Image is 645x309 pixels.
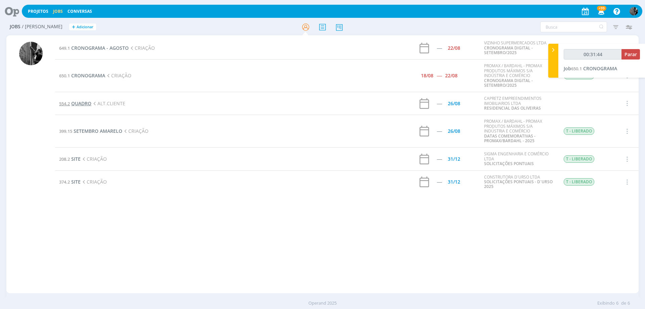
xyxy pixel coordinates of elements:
span: 650.1 [59,73,70,79]
input: Busca [540,22,607,32]
a: SOLICITAÇÕES PONTUAIS - D´URSO 2025 [484,179,553,189]
img: P [19,42,43,65]
span: 554.2 [59,101,70,107]
div: 26/08 [448,129,460,133]
a: RESIDENCIAL DAS OLIVEIRAS [484,105,541,111]
a: 208.2SITE [59,156,81,162]
button: +Adicionar [69,24,96,31]
a: CRONOGRAMA DIGITAL - SETEMBRO/2025 [484,78,533,88]
a: Jobs [53,8,63,14]
span: T - LIBERADO [564,155,594,163]
span: 6 [616,300,618,307]
span: CRIAÇÃO [129,45,155,51]
span: CRONOGRAMA - AGOSTO [71,45,129,51]
div: 18/08 [421,73,433,78]
span: 208.2 [59,156,70,162]
span: Jobs [10,24,20,30]
a: Job650.1CRONOGRAMA [564,65,617,72]
div: PROMAX / BARDAHL - PROMAX PRODUTOS MÁXIMOS S/A INDÚSTRIA E COMÉRCIO [484,119,553,143]
span: Adicionar [77,25,93,29]
span: ALT.CLIENTE [91,100,125,107]
button: Parar [621,49,640,60]
span: de [621,300,626,307]
button: +99 [594,5,608,17]
img: P [630,7,638,15]
div: ----- [437,157,442,161]
a: SOLICITAÇÕES PONTUAIS [484,161,534,166]
a: 399.15SETEMBRO AMARELO [59,128,122,134]
button: Conversas [66,9,94,14]
span: CRONOGRAMA [583,65,617,72]
a: 554.2QUADRO [59,100,91,107]
a: DATAS COMEMORATIVAS - PROMAX/BARDAHL - 2025 [484,133,535,144]
div: 31/12 [448,157,460,161]
div: ----- [437,46,442,50]
div: CONSTRUTORA D´URSO LTDA [484,175,553,189]
a: CRONOGRAMA DIGITAL - SETEMBRO/2025 [484,45,533,55]
span: Parar [625,51,637,57]
span: Exibindo [597,300,615,307]
span: CRIAÇÃO [81,156,107,162]
a: 650.1CRONOGRAMA [59,72,105,79]
span: CRONOGRAMA [71,72,105,79]
div: VIZINHO SUPERMERCADOS LTDA [484,41,553,55]
span: QUADRO [71,100,91,107]
div: 22/08 [448,46,460,50]
span: CRIAÇÃO [122,128,148,134]
div: CAPRETZ EMPREENDIMENTOS IMOBILIARIOS LTDA [484,96,553,111]
button: Jobs [51,9,65,14]
span: T - LIBERADO [564,178,594,186]
span: / [PERSON_NAME] [22,24,62,30]
span: +99 [597,6,606,11]
button: Projetos [26,9,50,14]
span: + [72,24,75,31]
span: 6 [628,300,630,307]
div: ----- [437,101,442,106]
a: 374.2SITE [59,179,81,185]
span: T - LIBERADO [564,127,594,135]
a: 649.1CRONOGRAMA - AGOSTO [59,45,129,51]
a: Projetos [28,8,48,14]
button: P [629,5,638,17]
span: CRIAÇÃO [105,72,131,79]
a: Conversas [68,8,92,14]
span: ----- [437,72,442,79]
span: 650.1 [571,66,582,72]
div: 22/08 [445,73,458,78]
span: 649.1 [59,45,70,51]
div: PROMAX / BARDAHL - PROMAX PRODUTOS MÁXIMOS S/A INDÚSTRIA E COMÉRCIO [484,64,553,88]
div: ----- [437,180,442,184]
span: 374.2 [59,179,70,185]
span: SITE [71,156,81,162]
div: SIGMA ENGENHARIA E COMÉRCIO LTDA [484,152,553,166]
span: CRIAÇÃO [81,179,107,185]
div: 26/08 [448,101,460,106]
div: 31/12 [448,180,460,184]
div: ----- [437,129,442,133]
span: SETEMBRO AMARELO [74,128,122,134]
span: SITE [71,179,81,185]
span: 399.15 [59,128,72,134]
